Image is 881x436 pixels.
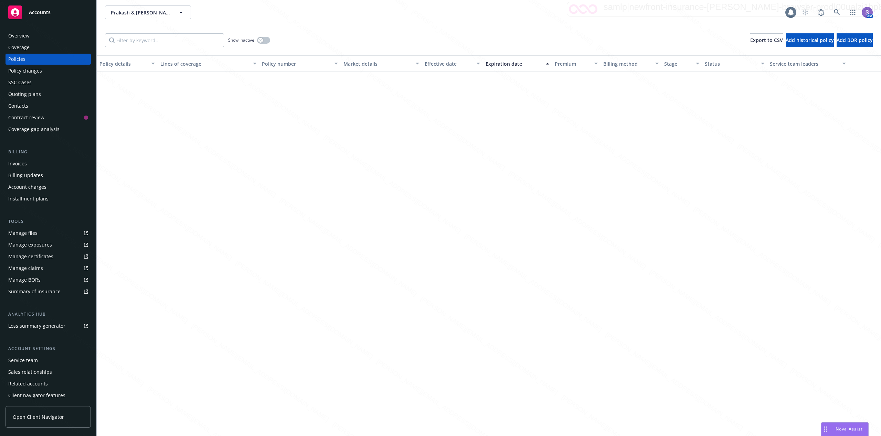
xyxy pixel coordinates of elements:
button: Add BOR policy [837,33,873,47]
div: Policy changes [8,65,42,76]
span: Open Client Navigator [13,413,64,421]
button: Expiration date [483,55,552,72]
button: Export to CSV [750,33,783,47]
a: Billing updates [6,170,91,181]
div: Contract review [8,112,44,123]
span: Add BOR policy [837,37,873,43]
a: Coverage [6,42,91,53]
div: Coverage gap analysis [8,124,60,135]
a: Report a Bug [814,6,828,19]
div: Client navigator features [8,390,65,401]
div: Account settings [6,345,91,352]
a: Service team [6,355,91,366]
a: Start snowing [798,6,812,19]
button: Service team leaders [767,55,848,72]
a: Contacts [6,100,91,111]
div: Effective date [425,60,473,67]
a: Client navigator features [6,390,91,401]
div: Drag to move [821,423,830,436]
div: Billing method [603,60,651,67]
button: Policy details [97,55,158,72]
div: Policy number [262,60,330,67]
button: Status [702,55,767,72]
div: Service team leaders [770,60,838,67]
div: Summary of insurance [8,286,61,297]
span: Show inactive [228,37,254,43]
button: Prakash & [PERSON_NAME] [105,6,191,19]
a: Related accounts [6,378,91,389]
span: Accounts [29,10,51,15]
div: Loss summary generator [8,320,65,331]
a: Search [830,6,844,19]
div: Invoices [8,158,27,169]
button: Policy number [259,55,340,72]
a: Quoting plans [6,89,91,100]
div: Premium [555,60,591,67]
a: Manage BORs [6,274,91,285]
div: Service team [8,355,38,366]
a: Summary of insurance [6,286,91,297]
a: Accounts [6,3,91,22]
a: Manage exposures [6,239,91,250]
a: SSC Cases [6,77,91,88]
a: Loss summary generator [6,320,91,331]
div: Installment plans [8,193,49,204]
a: Installment plans [6,193,91,204]
div: Overview [8,30,30,41]
button: Nova Assist [821,422,869,436]
div: Manage BORs [8,274,41,285]
div: Manage files [8,228,38,239]
a: Manage files [6,228,91,239]
div: Manage certificates [8,251,53,262]
div: Analytics hub [6,311,91,318]
div: Account charges [8,182,46,193]
div: Status [705,60,757,67]
span: Export to CSV [750,37,783,43]
a: Contract review [6,112,91,123]
a: Coverage gap analysis [6,124,91,135]
span: Prakash & [PERSON_NAME] [111,9,170,16]
button: Effective date [422,55,483,72]
a: Invoices [6,158,91,169]
button: Billing method [601,55,661,72]
div: Expiration date [486,60,542,67]
button: Market details [341,55,422,72]
a: Manage certificates [6,251,91,262]
a: Overview [6,30,91,41]
button: Premium [552,55,601,72]
div: Contacts [8,100,28,111]
div: SSC Cases [8,77,32,88]
img: photo [862,7,873,18]
button: Lines of coverage [158,55,259,72]
div: Sales relationships [8,367,52,378]
a: Manage claims [6,263,91,274]
span: Nova Assist [836,426,863,432]
button: Stage [661,55,702,72]
div: Tools [6,218,91,225]
div: Policies [8,54,25,65]
span: Add historical policy [786,37,834,43]
div: Manage exposures [8,239,52,250]
div: Coverage [8,42,30,53]
a: Switch app [846,6,860,19]
div: Market details [343,60,412,67]
input: Filter by keyword... [105,33,224,47]
a: Policy changes [6,65,91,76]
a: Account charges [6,182,91,193]
div: Related accounts [8,378,48,389]
div: Manage claims [8,263,43,274]
div: Lines of coverage [160,60,249,67]
div: Stage [664,60,692,67]
button: Add historical policy [786,33,834,47]
div: Billing updates [8,170,43,181]
a: Policies [6,54,91,65]
div: Quoting plans [8,89,41,100]
div: Policy details [99,60,147,67]
a: Sales relationships [6,367,91,378]
div: Billing [6,149,91,155]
